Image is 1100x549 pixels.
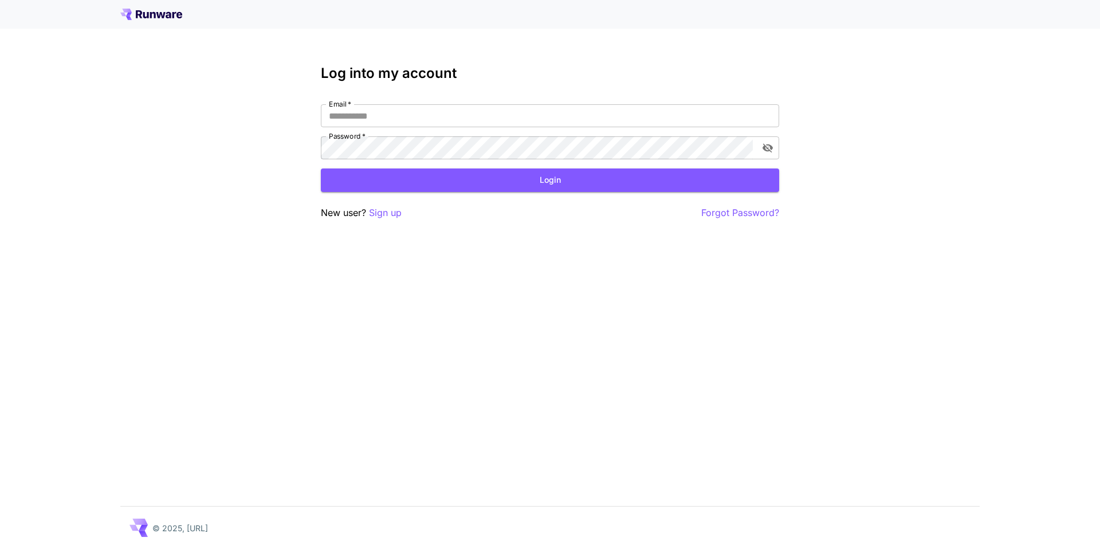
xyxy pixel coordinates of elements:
[369,206,402,220] button: Sign up
[329,99,351,109] label: Email
[757,138,778,158] button: toggle password visibility
[321,65,779,81] h3: Log into my account
[321,206,402,220] p: New user?
[152,522,208,534] p: © 2025, [URL]
[329,131,366,141] label: Password
[701,206,779,220] button: Forgot Password?
[321,168,779,192] button: Login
